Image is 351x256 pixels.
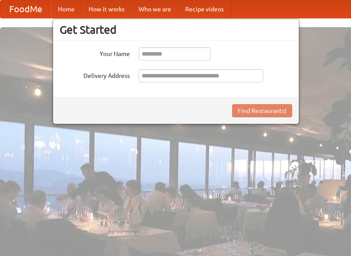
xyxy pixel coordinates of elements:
a: Home [51,0,82,18]
label: Delivery Address [60,69,130,80]
a: Who we are [132,0,178,18]
a: FoodMe [0,0,51,18]
label: Your Name [60,47,130,58]
button: Find Restaurants! [232,104,292,117]
a: How it works [82,0,132,18]
a: Recipe videos [178,0,231,18]
h3: Get Started [60,23,292,36]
